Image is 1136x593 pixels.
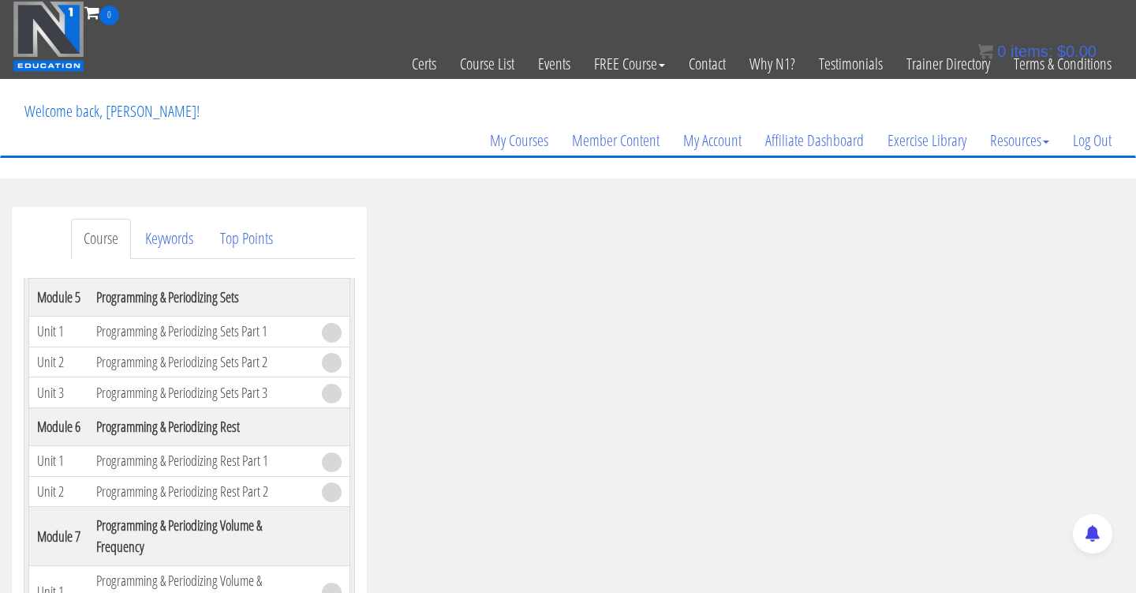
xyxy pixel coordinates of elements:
[478,103,560,178] a: My Courses
[88,476,314,507] td: Programming & Periodizing Rest Part 2
[1011,43,1052,60] span: items:
[88,377,314,408] td: Programming & Periodizing Sets Part 3
[1057,43,1066,60] span: $
[1002,25,1123,103] a: Terms & Conditions
[29,476,89,507] td: Unit 2
[84,2,119,23] a: 0
[29,507,89,566] th: Module 7
[978,103,1061,178] a: Resources
[977,43,993,59] img: icon11.png
[88,507,314,566] th: Programming & Periodizing Volume & Frequency
[977,43,1097,60] a: 0 items: $0.00
[671,103,753,178] a: My Account
[753,103,876,178] a: Affiliate Dashboard
[207,219,286,259] a: Top Points
[133,219,206,259] a: Keywords
[29,446,89,477] td: Unit 1
[29,347,89,377] td: Unit 2
[895,25,1002,103] a: Trainer Directory
[582,25,677,103] a: FREE Course
[29,278,89,316] th: Module 5
[29,316,89,347] td: Unit 1
[88,316,314,347] td: Programming & Periodizing Sets Part 1
[88,446,314,477] td: Programming & Periodizing Rest Part 1
[13,1,84,72] img: n1-education
[13,80,211,143] p: Welcome back, [PERSON_NAME]!
[560,103,671,178] a: Member Content
[71,219,131,259] a: Course
[448,25,526,103] a: Course List
[807,25,895,103] a: Testimonials
[88,347,314,377] td: Programming & Periodizing Sets Part 2
[99,6,119,25] span: 0
[997,43,1006,60] span: 0
[738,25,807,103] a: Why N1?
[1061,103,1123,178] a: Log Out
[400,25,448,103] a: Certs
[526,25,582,103] a: Events
[677,25,738,103] a: Contact
[876,103,978,178] a: Exercise Library
[29,377,89,408] td: Unit 3
[29,408,89,446] th: Module 6
[1057,43,1097,60] bdi: 0.00
[88,278,314,316] th: Programming & Periodizing Sets
[88,408,314,446] th: Programming & Periodizing Rest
